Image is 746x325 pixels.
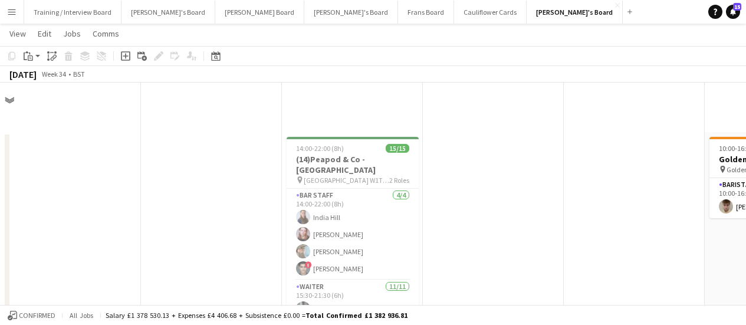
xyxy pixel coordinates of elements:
[39,70,68,78] span: Week 34
[389,176,409,185] span: 2 Roles
[19,311,55,320] span: Confirmed
[287,154,419,175] h3: (14)Peapod & Co - [GEOGRAPHIC_DATA]
[733,3,741,11] span: 15
[215,1,304,24] button: [PERSON_NAME] Board
[5,26,31,41] a: View
[398,1,454,24] button: Frans Board
[73,70,85,78] div: BST
[6,309,57,322] button: Confirmed
[24,1,121,24] button: Training / Interview Board
[296,144,344,153] span: 14:00-22:00 (8h)
[304,1,398,24] button: [PERSON_NAME]'s Board
[63,28,81,39] span: Jobs
[88,26,124,41] a: Comms
[527,1,623,24] button: [PERSON_NAME]'s Board
[287,137,419,311] app-job-card: 14:00-22:00 (8h)15/15(14)Peapod & Co - [GEOGRAPHIC_DATA] [GEOGRAPHIC_DATA] W1T 4QS2 RolesBAR STAF...
[305,311,407,320] span: Total Confirmed £1 382 936.81
[93,28,119,39] span: Comms
[304,176,389,185] span: [GEOGRAPHIC_DATA] W1T 4QS
[58,26,86,41] a: Jobs
[386,144,409,153] span: 15/15
[9,28,26,39] span: View
[33,26,56,41] a: Edit
[106,311,407,320] div: Salary £1 378 530.13 + Expenses £4 406.68 + Subsistence £0.00 =
[38,28,51,39] span: Edit
[121,1,215,24] button: [PERSON_NAME]'s Board
[67,311,96,320] span: All jobs
[305,261,312,268] span: !
[726,5,740,19] a: 15
[454,1,527,24] button: Cauliflower Cards
[287,189,419,280] app-card-role: BAR STAFF4/414:00-22:00 (8h)India Hill[PERSON_NAME][PERSON_NAME]![PERSON_NAME]
[9,68,37,80] div: [DATE]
